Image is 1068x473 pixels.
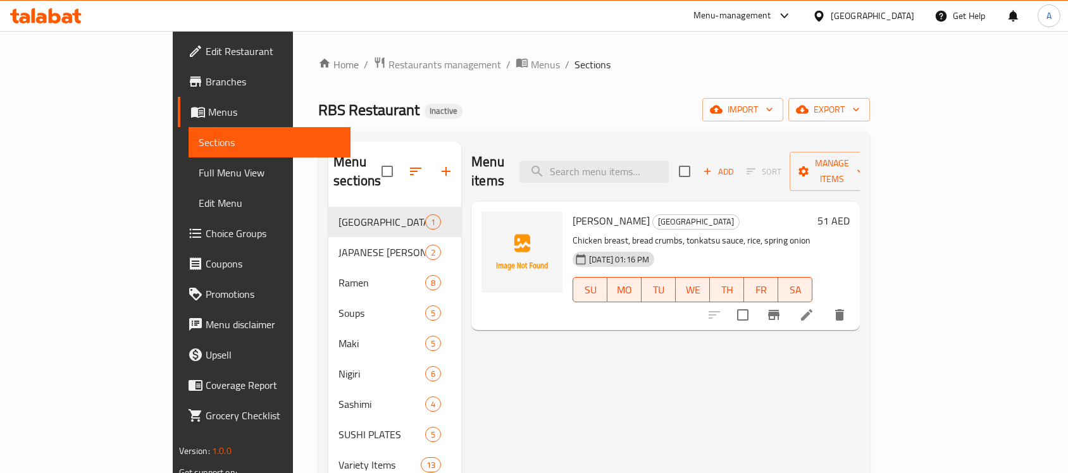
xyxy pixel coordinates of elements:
[425,245,441,260] div: items
[425,336,441,351] div: items
[328,298,461,328] div: Soups5
[208,104,341,120] span: Menus
[178,36,351,66] a: Edit Restaurant
[578,281,602,299] span: SU
[338,427,425,442] span: SUSHI PLATES
[778,277,812,302] button: SA
[189,188,351,218] a: Edit Menu
[206,256,341,271] span: Coupons
[206,408,341,423] span: Grocery Checklist
[206,74,341,89] span: Branches
[212,443,232,459] span: 1.0.0
[206,286,341,302] span: Promotions
[178,66,351,97] a: Branches
[573,233,812,249] p: Chicken breast, bread crumbs, tonkatsu sauce, rice, spring onion
[612,281,636,299] span: MO
[328,237,461,267] div: JAPANESE [PERSON_NAME]2
[426,307,440,319] span: 5
[426,368,440,380] span: 6
[338,396,425,412] span: Sashimi
[653,214,739,229] span: [GEOGRAPHIC_DATA]
[817,212,850,230] h6: 51 AED
[652,214,740,230] div: Donburi
[565,57,569,72] li: /
[206,226,341,241] span: Choice Groups
[421,459,440,471] span: 13
[189,127,351,157] a: Sections
[800,156,864,187] span: Manage items
[831,9,914,23] div: [GEOGRAPHIC_DATA]
[328,207,461,237] div: [GEOGRAPHIC_DATA]1
[364,57,368,72] li: /
[481,212,562,293] img: Katsu Donburi
[178,400,351,431] a: Grocery Checklist
[783,281,807,299] span: SA
[206,378,341,393] span: Coverage Report
[178,309,351,340] a: Menu disclaimer
[712,102,773,118] span: import
[421,457,441,472] div: items
[338,457,421,472] span: Variety Items
[798,102,860,118] span: export
[426,247,440,259] span: 2
[426,216,440,228] span: 1
[574,57,611,72] span: Sections
[715,281,739,299] span: TH
[338,214,425,230] div: Donburi
[338,366,425,381] span: Nigiri
[328,389,461,419] div: Sashimi4
[749,281,773,299] span: FR
[328,359,461,389] div: Nigiri6
[338,275,425,290] span: Ramen
[425,106,463,116] span: Inactive
[426,277,440,289] span: 8
[799,307,814,322] a: Edit menu item
[338,336,425,351] span: Maki
[471,152,504,190] h2: Menu items
[516,56,560,73] a: Menus
[584,254,654,266] span: [DATE] 01:16 PM
[426,429,440,441] span: 5
[425,427,441,442] div: items
[373,56,501,73] a: Restaurants management
[710,277,744,302] button: TH
[730,302,756,328] span: Select to update
[676,277,710,302] button: WE
[199,165,341,180] span: Full Menu View
[425,214,441,230] div: items
[698,162,738,181] span: Add item
[788,98,870,121] button: export
[338,245,425,260] span: JAPANESE [PERSON_NAME]
[199,195,341,211] span: Edit Menu
[790,152,874,191] button: Manage items
[425,366,441,381] div: items
[642,277,676,302] button: TU
[607,277,642,302] button: MO
[178,218,351,249] a: Choice Groups
[189,157,351,188] a: Full Menu View
[647,281,671,299] span: TU
[338,214,425,230] span: [GEOGRAPHIC_DATA]
[1046,9,1052,23] span: A
[318,56,870,73] nav: breadcrumb
[178,370,351,400] a: Coverage Report
[681,281,705,299] span: WE
[702,98,783,121] button: import
[738,162,790,181] span: Select section first
[426,338,440,350] span: 5
[744,277,778,302] button: FR
[338,305,425,321] div: Soups
[701,164,735,179] span: Add
[519,161,669,183] input: search
[333,152,382,190] h2: Menu sections
[531,57,560,72] span: Menus
[328,328,461,359] div: Maki5
[759,300,789,330] button: Branch-specific-item
[328,267,461,298] div: Ramen8
[178,340,351,370] a: Upsell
